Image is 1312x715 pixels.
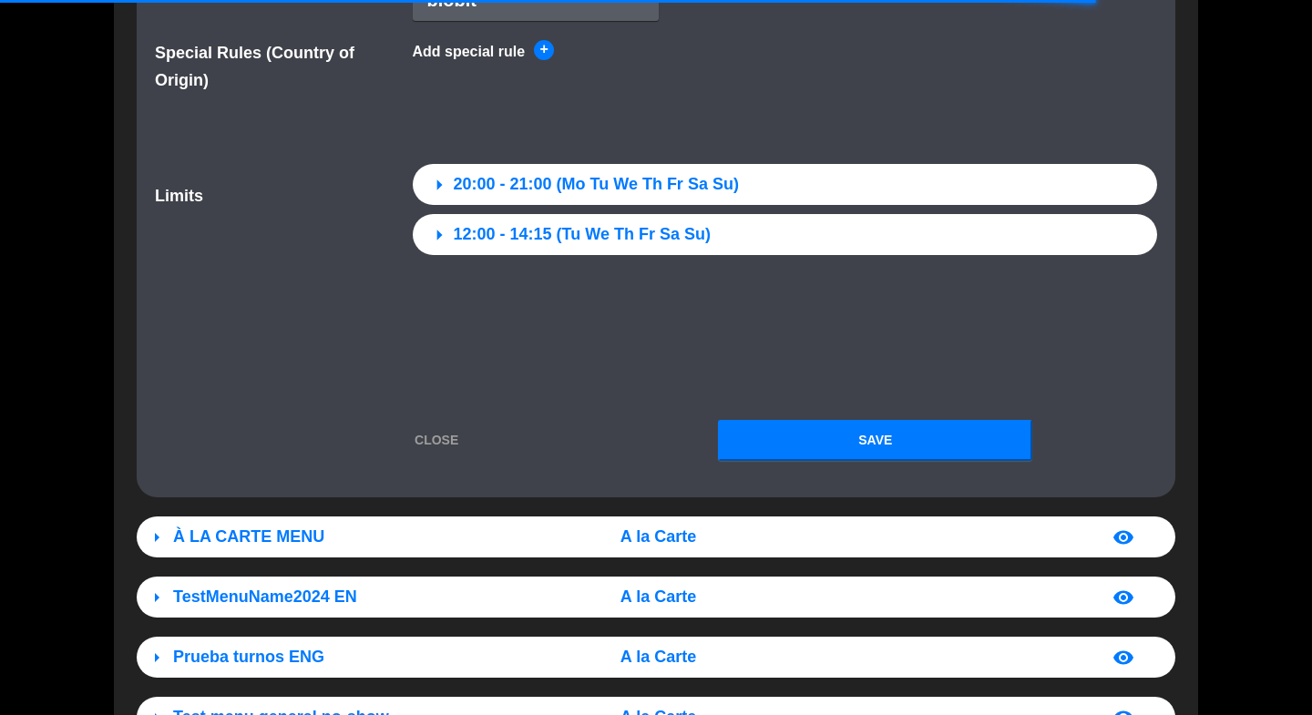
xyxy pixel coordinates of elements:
span: visibility [1112,647,1134,669]
span: TestMenuName2024 EN [173,587,357,606]
span: A la Carte [620,584,696,610]
span: arrow_right [426,222,452,248]
span: A la Carte [620,644,696,670]
span: À LA CARTE MENU [173,527,324,546]
span: arrow_right [426,172,452,198]
a: Close [280,430,594,451]
span: 20:00 - 21:00 (Mo Tu We Th Fr Sa Su) [454,171,739,198]
span: arrow_right [146,587,168,608]
span: + [534,40,554,60]
span: Prueba turnos ENG [173,648,324,666]
button: Save [718,420,1032,461]
span: Special Rules (Country of Origin) [155,40,385,94]
span: 12:00 - 14:15 (Tu We Th Fr Sa Su) [454,221,711,248]
button: Add special rule+ [413,40,1158,64]
span: Limits [155,183,203,264]
span: A la Carte [620,524,696,550]
span: arrow_right [146,647,168,669]
span: arrow_right [146,526,168,548]
span: visibility [1112,526,1134,548]
span: visibility [1112,587,1134,608]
